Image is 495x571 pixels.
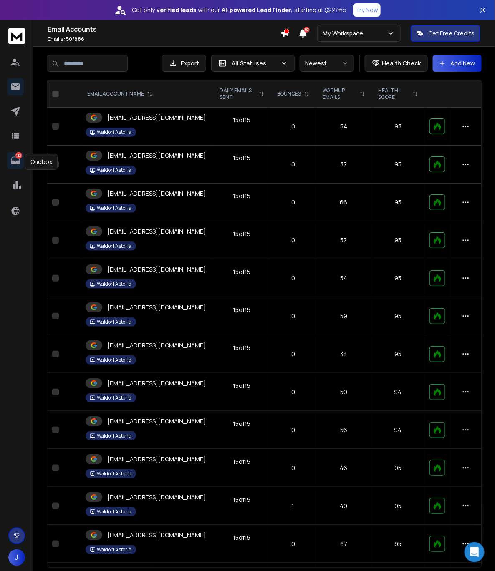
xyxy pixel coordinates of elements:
[97,508,131,515] p: Waldorf Astoria
[107,417,206,425] p: [EMAIL_ADDRESS][DOMAIN_NAME]
[275,502,311,510] p: 1
[87,91,152,97] div: EMAIL ACCOUNT NAME
[97,205,131,211] p: Waldorf Astoria
[371,146,424,184] td: 95
[316,259,371,297] td: 54
[222,6,293,14] strong: AI-powered Lead Finder,
[233,192,250,200] div: 15 of 15
[97,167,131,174] p: Waldorf Astoria
[323,29,366,38] p: My Workspace
[8,549,25,566] button: J
[382,59,421,68] p: Health Check
[107,303,206,312] p: [EMAIL_ADDRESS][DOMAIN_NAME]
[107,189,206,198] p: [EMAIL_ADDRESS][DOMAIN_NAME]
[232,59,278,68] p: All Statuses
[275,312,311,320] p: 0
[323,87,356,101] p: WARMUP EMAILS
[465,542,485,562] div: Open Intercom Messenger
[316,297,371,335] td: 59
[233,496,250,504] div: 15 of 15
[107,493,206,501] p: [EMAIL_ADDRESS][DOMAIN_NAME]
[316,221,371,259] td: 57
[97,546,131,553] p: Waldorf Astoria
[371,259,424,297] td: 95
[97,433,131,439] p: Waldorf Astoria
[275,540,311,548] p: 0
[433,55,482,72] button: Add New
[8,28,25,44] img: logo
[411,25,480,42] button: Get Free Credits
[48,24,280,34] h1: Email Accounts
[97,281,131,287] p: Waldorf Astoria
[233,420,250,428] div: 15 of 15
[371,373,424,411] td: 94
[428,29,475,38] p: Get Free Credits
[316,487,371,525] td: 49
[15,152,22,159] p: 132
[371,525,424,563] td: 95
[371,449,424,487] td: 95
[107,227,206,236] p: [EMAIL_ADDRESS][DOMAIN_NAME]
[162,55,206,72] button: Export
[277,91,301,97] p: BOUNCES
[233,533,250,542] div: 15 of 15
[97,243,131,249] p: Waldorf Astoria
[371,411,424,449] td: 94
[371,184,424,221] td: 95
[275,236,311,244] p: 0
[300,55,354,72] button: Newest
[157,6,196,14] strong: verified leads
[107,455,206,463] p: [EMAIL_ADDRESS][DOMAIN_NAME]
[233,116,250,124] div: 15 of 15
[97,129,131,136] p: Waldorf Astoria
[48,36,280,43] p: Emails :
[378,87,409,101] p: HEALTH SCORE
[233,230,250,238] div: 15 of 15
[97,395,131,401] p: Waldorf Astoria
[97,470,131,477] p: Waldorf Astoria
[275,274,311,282] p: 0
[107,379,206,387] p: [EMAIL_ADDRESS][DOMAIN_NAME]
[371,221,424,259] td: 95
[304,27,310,33] span: 50
[107,151,206,160] p: [EMAIL_ADDRESS][DOMAIN_NAME]
[25,154,58,170] div: Onebox
[316,373,371,411] td: 50
[233,154,250,162] div: 15 of 15
[107,531,206,539] p: [EMAIL_ADDRESS][DOMAIN_NAME]
[97,357,131,363] p: Waldorf Astoria
[66,35,84,43] span: 50 / 986
[233,268,250,276] div: 15 of 15
[107,341,206,350] p: [EMAIL_ADDRESS][DOMAIN_NAME]
[371,108,424,146] td: 93
[353,3,381,17] button: Try Now
[107,265,206,274] p: [EMAIL_ADDRESS][DOMAIN_NAME]
[316,108,371,146] td: 54
[275,122,311,131] p: 0
[275,388,311,396] p: 0
[365,55,428,72] button: Health Check
[275,160,311,169] p: 0
[275,426,311,434] p: 0
[371,487,424,525] td: 95
[7,152,24,169] a: 132
[316,449,371,487] td: 46
[233,382,250,390] div: 15 of 15
[316,146,371,184] td: 37
[220,87,255,101] p: DAILY EMAILS SENT
[233,306,250,314] div: 15 of 15
[316,184,371,221] td: 66
[233,458,250,466] div: 15 of 15
[107,113,206,122] p: [EMAIL_ADDRESS][DOMAIN_NAME]
[233,344,250,352] div: 15 of 15
[316,525,371,563] td: 67
[356,6,378,14] p: Try Now
[275,350,311,358] p: 0
[316,411,371,449] td: 56
[371,297,424,335] td: 95
[132,6,346,14] p: Get only with our starting at $22/mo
[275,198,311,206] p: 0
[275,464,311,472] p: 0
